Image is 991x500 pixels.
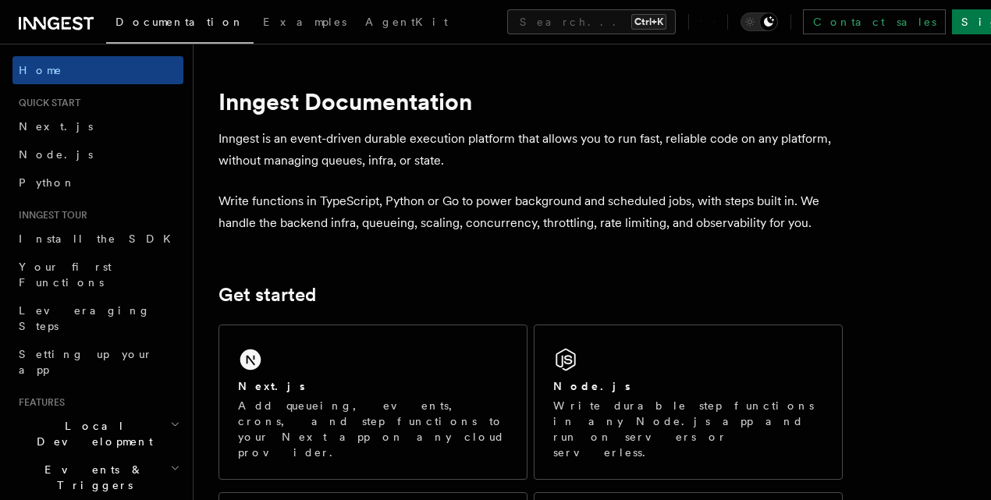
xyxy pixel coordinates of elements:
span: Local Development [12,418,170,449]
button: Local Development [12,412,183,456]
a: Examples [254,5,356,42]
button: Search...Ctrl+K [507,9,676,34]
p: Add queueing, events, crons, and step functions to your Next app on any cloud provider. [238,398,508,460]
a: Documentation [106,5,254,44]
button: Events & Triggers [12,456,183,499]
span: Next.js [19,120,93,133]
span: Inngest tour [12,209,87,222]
span: Documentation [115,16,244,28]
a: Home [12,56,183,84]
a: Next.js [12,112,183,140]
h2: Next.js [238,378,305,394]
kbd: Ctrl+K [631,14,666,30]
span: Setting up your app [19,348,153,376]
a: AgentKit [356,5,457,42]
p: Write functions in TypeScript, Python or Go to power background and scheduled jobs, with steps bu... [218,190,843,234]
a: Get started [218,284,316,306]
span: Python [19,176,76,189]
span: Home [19,62,62,78]
a: Next.jsAdd queueing, events, crons, and step functions to your Next app on any cloud provider. [218,324,527,480]
a: Node.js [12,140,183,168]
a: Node.jsWrite durable step functions in any Node.js app and run on servers or serverless. [534,324,843,480]
p: Write durable step functions in any Node.js app and run on servers or serverless. [553,398,823,460]
span: AgentKit [365,16,448,28]
p: Inngest is an event-driven durable execution platform that allows you to run fast, reliable code ... [218,128,843,172]
a: Leveraging Steps [12,296,183,340]
a: Your first Functions [12,253,183,296]
span: Quick start [12,97,80,109]
h1: Inngest Documentation [218,87,843,115]
span: Examples [263,16,346,28]
a: Setting up your app [12,340,183,384]
button: Toggle dark mode [741,12,778,31]
a: Contact sales [803,9,946,34]
span: Leveraging Steps [19,304,151,332]
span: Features [12,396,65,409]
span: Node.js [19,148,93,161]
a: Python [12,168,183,197]
h2: Node.js [553,378,630,394]
span: Your first Functions [19,261,112,289]
span: Events & Triggers [12,462,170,493]
a: Install the SDK [12,225,183,253]
span: Install the SDK [19,232,180,245]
